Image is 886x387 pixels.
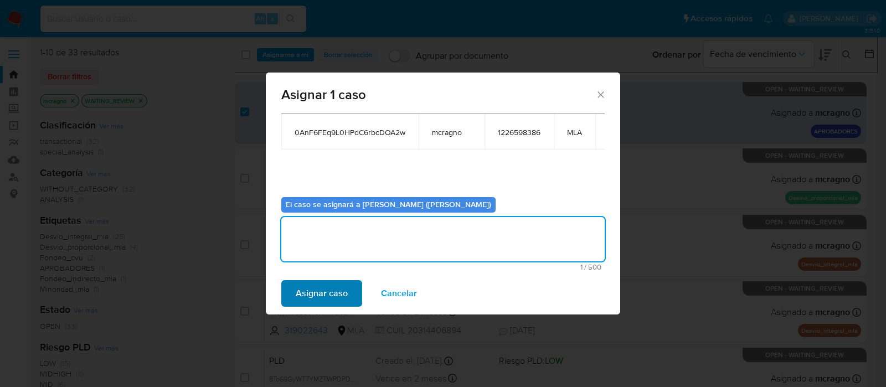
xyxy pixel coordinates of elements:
[281,88,595,101] span: Asignar 1 caso
[295,127,405,137] span: 0AnF6FEq9L0HPdC6rbcDOA2w
[432,127,471,137] span: mcragno
[567,127,582,137] span: MLA
[381,281,417,306] span: Cancelar
[281,280,362,307] button: Asignar caso
[286,199,491,210] b: El caso se asignará a [PERSON_NAME] ([PERSON_NAME])
[296,281,348,306] span: Asignar caso
[266,73,620,314] div: assign-modal
[367,280,431,307] button: Cancelar
[498,127,540,137] span: 1226598386
[285,264,601,271] span: Máximo 500 caracteres
[595,89,605,99] button: Cerrar ventana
